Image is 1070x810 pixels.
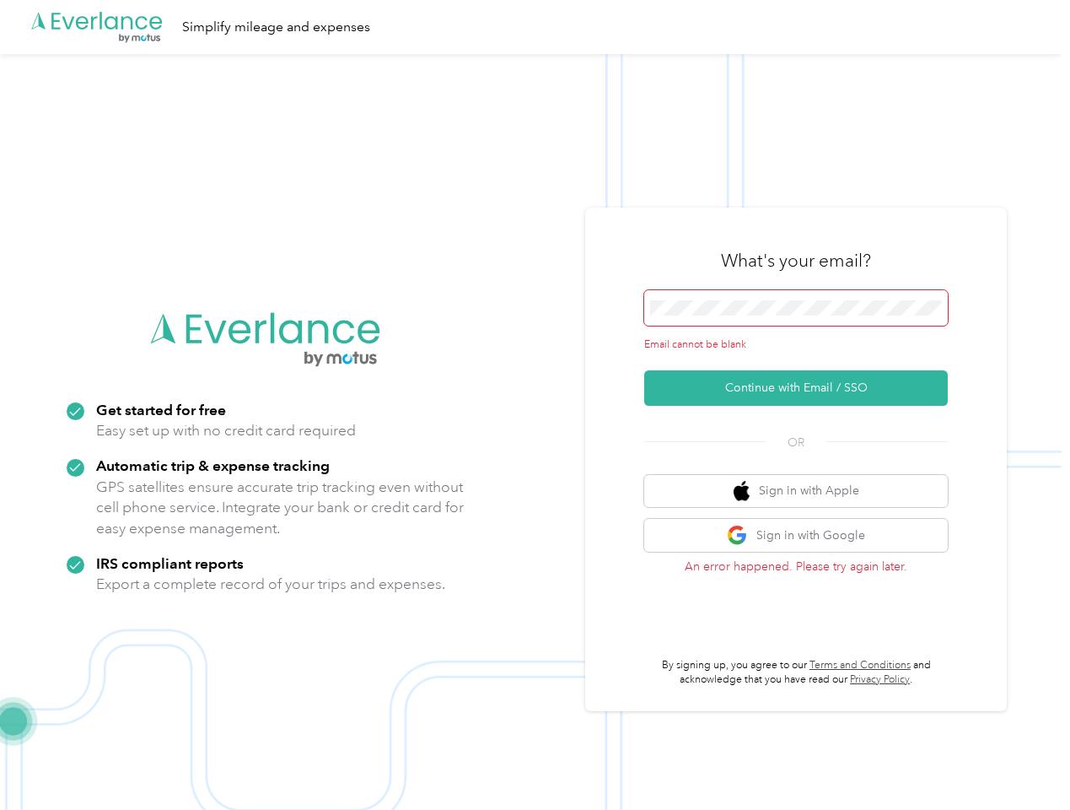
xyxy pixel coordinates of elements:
[727,525,748,546] img: google logo
[644,370,948,406] button: Continue with Email / SSO
[809,659,911,672] a: Terms and Conditions
[644,658,948,688] p: By signing up, you agree to our and acknowledge that you have read our .
[96,401,226,418] strong: Get started for free
[96,456,330,474] strong: Automatic trip & expense tracking
[850,673,910,686] a: Privacy Policy
[644,475,948,508] button: apple logoSign in with Apple
[644,558,948,575] p: An error happened. Please try again later.
[96,420,356,441] p: Easy set up with no credit card required
[644,519,948,552] button: google logoSign in with Google
[644,337,948,353] div: Email cannot be blank
[96,477,465,539] p: GPS satellites ensure accurate trip tracking even without cell phone service. Integrate your bank...
[96,554,244,572] strong: IRS compliant reports
[721,249,871,273] h3: What's your email?
[734,481,750,502] img: apple logo
[182,17,370,38] div: Simplify mileage and expenses
[766,434,825,451] span: OR
[96,574,445,595] p: Export a complete record of your trips and expenses.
